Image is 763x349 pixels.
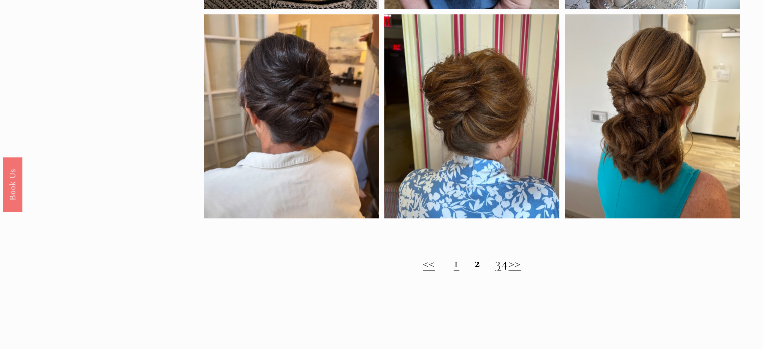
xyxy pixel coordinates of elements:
strong: 2 [474,254,480,271]
a: >> [508,254,521,271]
a: << [423,254,435,271]
h2: 4 [204,255,740,271]
a: 3 [495,254,501,271]
a: Book Us [3,157,22,211]
a: 1 [454,254,459,271]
